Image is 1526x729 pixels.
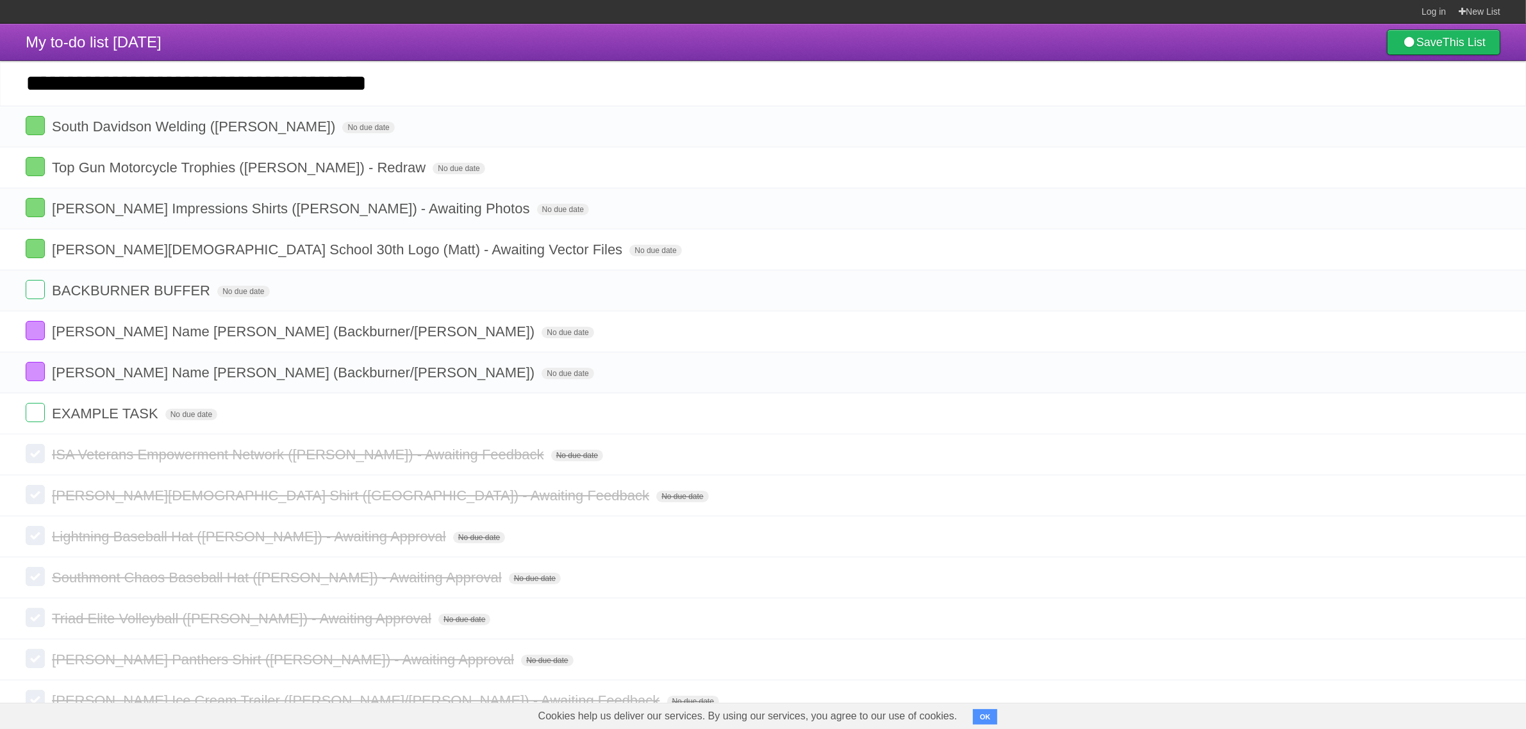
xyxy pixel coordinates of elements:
[26,690,45,709] label: Done
[26,33,162,51] span: My to-do list [DATE]
[52,528,449,545] span: Lightning Baseball Hat ([PERSON_NAME]) - Awaiting Approval
[26,403,45,422] label: Done
[52,487,652,504] span: [PERSON_NAME][DEMOGRAPHIC_DATA] Shirt ([GEOGRAPHIC_DATA]) - Awaiting Feedback
[26,280,45,299] label: Done
[629,245,681,256] span: No due date
[52,324,538,340] span: [PERSON_NAME] Name [PERSON_NAME] (Backburner/[PERSON_NAME])
[52,610,435,627] span: Triad Elite Volleyball ([PERSON_NAME]) - Awaiting Approval
[165,409,217,420] span: No due date
[26,362,45,381] label: Done
[52,692,663,709] span: [PERSON_NAME] Ice Cream Trailer ([PERSON_NAME]/[PERSON_NAME]) - Awaiting Feedback
[52,446,547,463] span: ISA Veterans Empowerment Network ([PERSON_NAME]) - Awaiting Feedback
[52,569,504,586] span: Southmont Chaos Baseball Hat ([PERSON_NAME]) - Awaiting Approval
[52,242,626,258] span: [PERSON_NAME][DEMOGRAPHIC_DATA] School 30th Logo (Matt) - Awaiting Vector Files
[526,703,970,729] span: Cookies help us deliver our services. By using our services, you agree to our use of cookies.
[342,122,394,133] span: No due date
[26,321,45,340] label: Done
[52,119,338,135] span: South Davidson Welding ([PERSON_NAME])
[438,614,490,625] span: No due date
[217,286,269,297] span: No due date
[1443,36,1486,49] b: This List
[509,573,561,584] span: No due date
[52,283,213,299] span: BACKBURNER BUFFER
[542,368,593,379] span: No due date
[26,567,45,586] label: Done
[26,239,45,258] label: Done
[551,450,603,461] span: No due date
[52,201,533,217] span: [PERSON_NAME] Impressions Shirts ([PERSON_NAME]) - Awaiting Photos
[52,651,517,668] span: [PERSON_NAME] Panthers Shirt ([PERSON_NAME]) - Awaiting Approval
[656,491,708,502] span: No due date
[26,649,45,668] label: Done
[973,709,998,725] button: OK
[537,204,589,215] span: No due date
[52,364,538,381] span: [PERSON_NAME] Name [PERSON_NAME] (Backburner/[PERSON_NAME])
[52,405,161,422] span: EXAMPLE TASK
[667,696,719,707] span: No due date
[26,608,45,627] label: Done
[433,163,485,174] span: No due date
[26,198,45,217] label: Done
[26,157,45,176] label: Done
[453,532,505,543] span: No due date
[26,485,45,504] label: Done
[521,655,573,666] span: No due date
[26,444,45,463] label: Done
[1387,29,1500,55] a: SaveThis List
[52,160,429,176] span: Top Gun Motorcycle Trophies ([PERSON_NAME]) - Redraw
[26,116,45,135] label: Done
[26,526,45,545] label: Done
[542,327,593,338] span: No due date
